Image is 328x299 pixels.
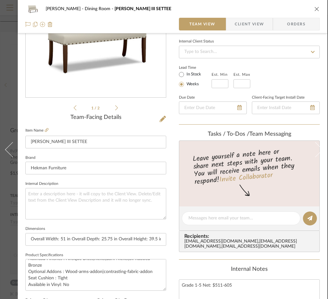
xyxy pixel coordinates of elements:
span: 2 [97,106,101,110]
span: Team View [189,18,215,30]
img: ed93227d-3691-430e-84b1-eae2d3b33863_48x40.jpg [25,3,41,15]
div: team Messaging [179,131,320,138]
span: Orders [280,18,312,30]
label: Item Name [25,128,49,133]
label: Dimensions [25,227,45,231]
span: [PERSON_NAME] III SETTEE [115,7,171,11]
div: [EMAIL_ADDRESS][DOMAIN_NAME] , [EMAIL_ADDRESS][DOMAIN_NAME] , [EMAIL_ADDRESS][DOMAIN_NAME] [184,239,317,249]
label: Due Date [179,96,195,99]
label: Client-Facing Target Install Date [252,96,305,99]
span: / [95,106,97,110]
span: 1 [91,106,95,110]
a: Invite Collaborator [219,170,273,186]
button: close [314,6,320,12]
img: Remove from project [48,22,53,27]
label: In Stock [185,72,201,77]
div: Internal Notes [179,266,320,273]
div: Leave yourself a note here or share next steps with your team. You will receive emails when they ... [178,145,321,187]
label: Internal Description [25,182,58,185]
span: Recipients: [184,233,317,239]
input: Enter Due Date [179,101,247,114]
div: Team-Facing Details [25,114,166,121]
span: Tasks / To-Dos / [208,131,249,137]
input: Type to Search… [179,46,320,58]
span: Dining Room [85,7,115,11]
label: Weeks [185,81,199,87]
span: [PERSON_NAME] [46,7,85,11]
label: Lead Time [179,65,212,70]
div: Internal Client Status [179,40,214,43]
label: Est. Max [233,72,250,77]
input: Enter the dimensions of this item [25,233,166,246]
label: Est. Min [212,72,228,77]
input: Enter Item Name [25,136,166,148]
label: Brand [25,156,36,159]
input: Enter Brand [25,162,166,174]
label: Product Specifications [25,254,63,257]
input: Enter Install Date [252,101,320,114]
span: Client View [235,18,264,30]
mat-radio-group: Select item type [179,70,212,88]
